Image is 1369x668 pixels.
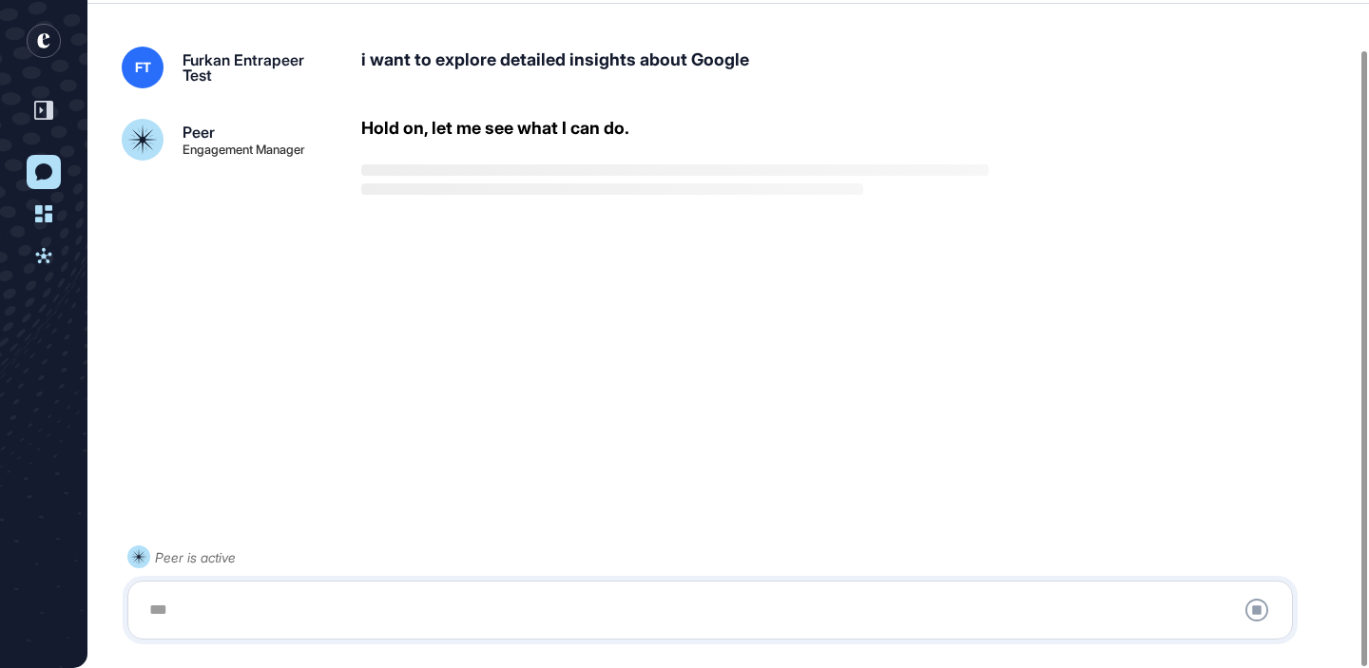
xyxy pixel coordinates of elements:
div: i want to explore detailed insights about Google [361,47,1350,88]
div: Peer is active [155,545,236,569]
div: Hold on, let me see what I can do. [361,119,629,138]
div: Furkan Entrapeer Test [183,52,331,83]
span: FT [135,60,151,75]
div: entrapeer-logo [27,24,61,58]
div: Peer [183,124,215,140]
div: Engagement Manager [183,143,305,156]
